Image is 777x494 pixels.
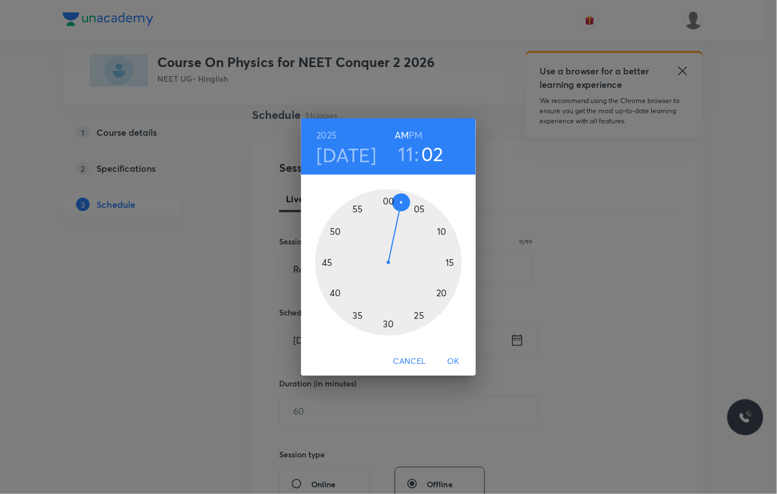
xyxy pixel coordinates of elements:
[440,354,467,368] span: OK
[389,351,431,372] button: Cancel
[422,142,444,166] button: 02
[317,127,337,143] button: 2025
[399,142,414,166] button: 11
[317,143,377,167] button: [DATE]
[409,127,423,143] button: PM
[394,354,426,368] span: Cancel
[414,142,419,166] h3: :
[395,127,409,143] button: AM
[435,351,471,372] button: OK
